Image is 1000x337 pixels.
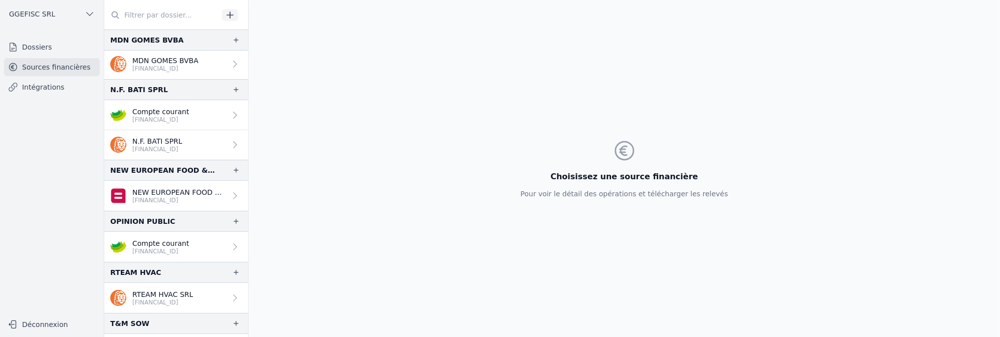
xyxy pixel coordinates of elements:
[104,283,248,313] a: RTEAM HVAC SRL [FINANCIAL_ID]
[110,84,168,96] div: N.F. BATI SPRL
[110,215,175,227] div: OPINION PUBLIC
[132,145,182,153] p: [FINANCIAL_ID]
[110,266,161,278] div: RTEAM HVAC
[110,290,126,306] img: ing.png
[132,107,189,117] p: Compte courant
[132,136,182,146] p: N.F. BATI SPRL
[104,49,248,79] a: MDN GOMES BVBA [FINANCIAL_ID]
[520,189,728,199] p: Pour voir le détail des opérations et télécharger les relevés
[4,38,100,56] a: Dossiers
[110,34,183,46] div: MDN GOMES BVBA
[110,137,126,153] img: ing.png
[520,171,728,183] h3: Choisissez une source financière
[104,130,248,160] a: N.F. BATI SPRL [FINANCIAL_ID]
[132,116,189,124] p: [FINANCIAL_ID]
[110,317,149,329] div: T&M SOW
[104,100,248,130] a: Compte courant [FINANCIAL_ID]
[132,196,226,204] p: [FINANCIAL_ID]
[110,107,126,123] img: crelan.png
[110,164,216,176] div: NEW EUROPEAN FOOD & NON FOOD SPRL
[4,316,100,332] button: Déconnexion
[132,289,193,299] p: RTEAM HVAC SRL
[4,58,100,76] a: Sources financières
[132,247,189,255] p: [FINANCIAL_ID]
[4,78,100,96] a: Intégrations
[132,187,226,197] p: NEW EUROPEAN FOOD & NON FO
[132,56,198,66] p: MDN GOMES BVBA
[104,232,248,262] a: Compte courant [FINANCIAL_ID]
[132,298,193,306] p: [FINANCIAL_ID]
[132,65,198,73] p: [FINANCIAL_ID]
[110,188,126,204] img: belfius.png
[110,239,126,255] img: crelan.png
[104,6,219,24] input: Filtrer par dossier...
[110,56,126,72] img: ing.png
[4,6,100,22] button: GGEFISC SRL
[132,238,189,248] p: Compte courant
[104,181,248,211] a: NEW EUROPEAN FOOD & NON FO [FINANCIAL_ID]
[9,9,55,19] span: GGEFISC SRL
